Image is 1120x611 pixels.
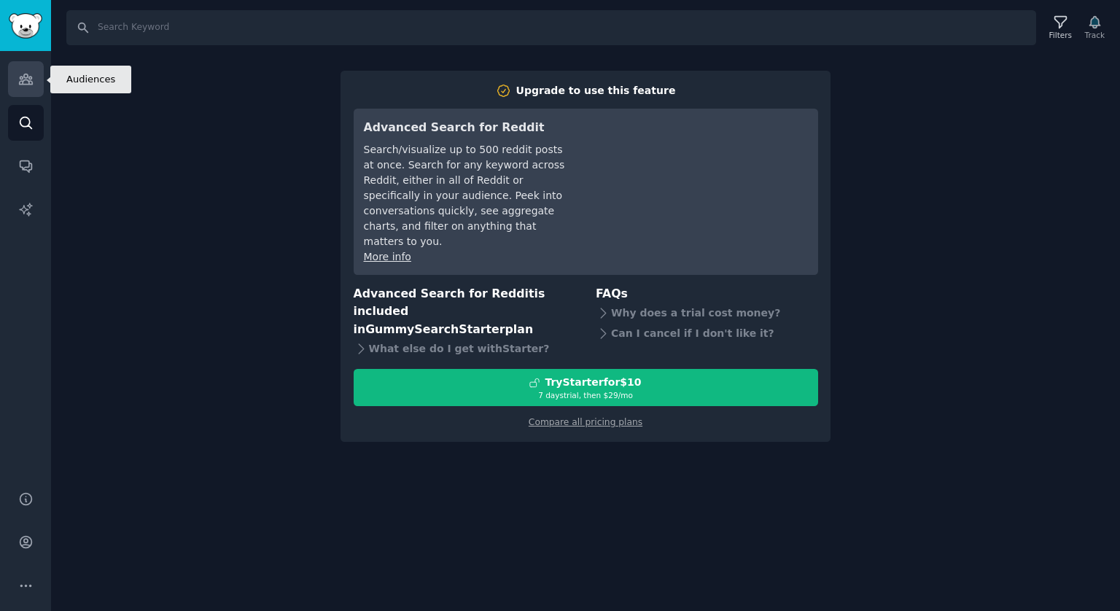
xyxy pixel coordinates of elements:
div: Why does a trial cost money? [596,303,818,323]
div: What else do I get with Starter ? [354,338,576,359]
div: Search/visualize up to 500 reddit posts at once. Search for any keyword across Reddit, either in ... [364,142,569,249]
a: More info [364,251,411,262]
h3: FAQs [596,285,818,303]
a: Compare all pricing plans [529,417,642,427]
div: Upgrade to use this feature [516,83,676,98]
img: GummySearch logo [9,13,42,39]
h3: Advanced Search for Reddit is included in plan [354,285,576,339]
iframe: YouTube video player [589,119,808,228]
input: Search Keyword [66,10,1036,45]
button: TryStarterfor$107 daystrial, then $29/mo [354,369,818,406]
div: Can I cancel if I don't like it? [596,323,818,343]
div: Filters [1049,30,1072,40]
div: Try Starter for $10 [545,375,641,390]
span: GummySearch Starter [365,322,505,336]
h3: Advanced Search for Reddit [364,119,569,137]
div: 7 days trial, then $ 29 /mo [354,390,817,400]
